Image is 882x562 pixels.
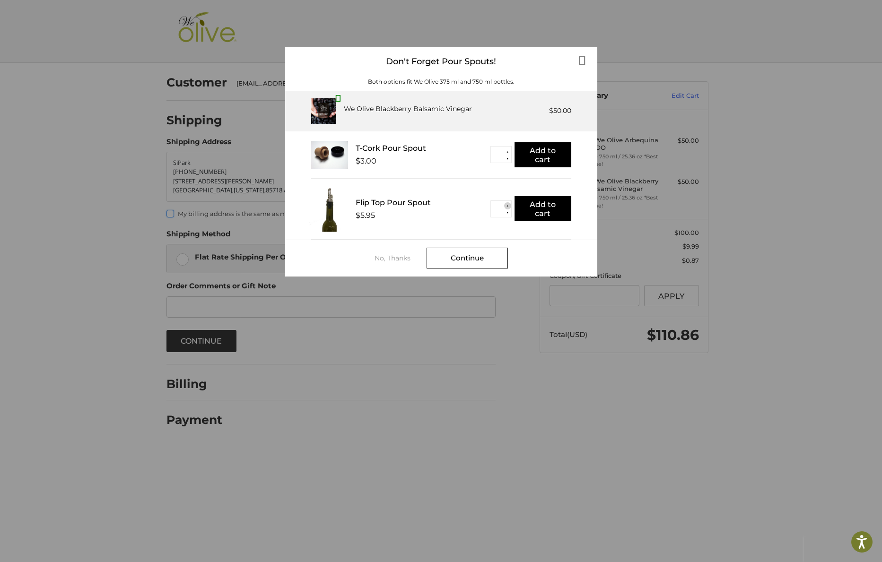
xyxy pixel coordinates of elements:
div: No, Thanks [375,254,427,262]
div: Continue [427,248,508,268]
p: We're away right now. Please check back later! [13,14,107,22]
button: Add to cart [515,142,571,167]
img: T_Cork__22625.1711686153.233.225.jpg [311,141,348,169]
button: Add to cart [515,196,571,221]
button: ▲ [504,148,511,155]
iframe: Google Customer Reviews [804,536,882,562]
button: ▲ [504,202,511,209]
div: Don't Forget Pour Spouts! [285,47,597,76]
div: Flip Top Pour Spout [356,198,490,207]
div: $50.00 [549,106,571,116]
div: We Olive Blackberry Balsamic Vinegar [344,104,472,114]
div: T-Cork Pour Spout [356,144,490,153]
button: ▼ [504,209,511,216]
div: $5.95 [356,211,375,220]
button: ▼ [504,155,511,162]
div: $3.00 [356,156,376,165]
button: Open LiveChat chat widget [109,12,120,24]
img: FTPS_bottle__43406.1705089544.233.225.jpg [309,186,350,232]
div: Both options fit We Olive 375 ml and 750 ml bottles. [285,78,597,86]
